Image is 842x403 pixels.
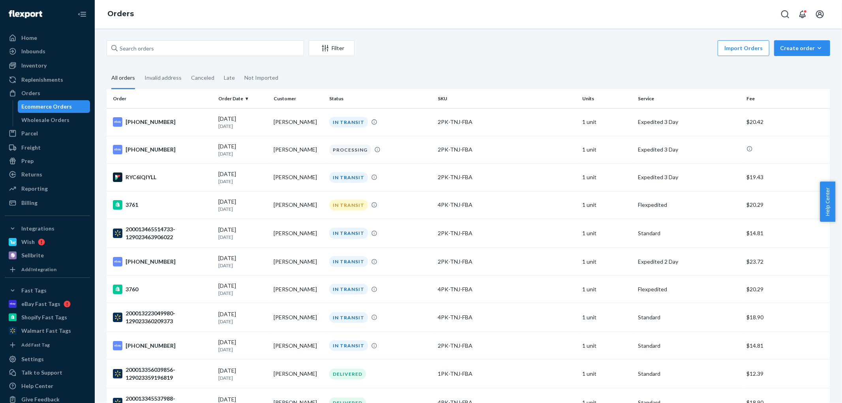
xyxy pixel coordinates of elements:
[743,89,830,108] th: Fee
[718,40,769,56] button: Import Orders
[218,115,268,129] div: [DATE]
[438,342,576,350] div: 2PK-TNJ-FBA
[743,276,830,303] td: $20.29
[5,73,90,86] a: Replenishments
[21,199,38,207] div: Billing
[218,338,268,353] div: [DATE]
[144,67,182,88] div: Invalid address
[107,89,215,108] th: Order
[329,172,368,183] div: IN TRANSIT
[638,285,740,293] p: Flexpedited
[22,103,72,111] div: Ecommerce Orders
[579,219,635,248] td: 1 unit
[638,146,740,154] p: Expedited 3 Day
[270,136,326,163] td: [PERSON_NAME]
[270,191,326,219] td: [PERSON_NAME]
[21,47,45,55] div: Inbounds
[21,157,34,165] div: Prep
[638,173,740,181] p: Expedited 3 Day
[638,229,740,237] p: Standard
[21,313,67,321] div: Shopify Fast Tags
[270,332,326,360] td: [PERSON_NAME]
[218,142,268,157] div: [DATE]
[5,32,90,44] a: Home
[270,303,326,332] td: [PERSON_NAME]
[21,300,60,308] div: eBay Fast Tags
[218,170,268,185] div: [DATE]
[579,191,635,219] td: 1 unit
[438,146,576,154] div: 2PK-TNJ-FBA
[329,256,368,267] div: IN TRANSIT
[5,284,90,297] button: Fast Tags
[743,191,830,219] td: $20.29
[5,311,90,324] a: Shopify Fast Tags
[191,67,214,88] div: Canceled
[820,182,835,222] span: Help Center
[21,144,41,152] div: Freight
[21,251,44,259] div: Sellbrite
[21,34,37,42] div: Home
[5,197,90,209] a: Billing
[329,284,368,294] div: IN TRANSIT
[309,44,354,52] div: Filter
[218,346,268,353] p: [DATE]
[5,168,90,181] a: Returns
[309,40,354,56] button: Filter
[579,360,635,388] td: 1 unit
[21,382,53,390] div: Help Center
[22,116,70,124] div: Wholesale Orders
[638,370,740,378] p: Standard
[107,9,134,18] a: Orders
[5,366,90,379] a: Talk to Support
[270,276,326,303] td: [PERSON_NAME]
[638,342,740,350] p: Standard
[329,200,368,210] div: IN TRANSIT
[435,89,579,108] th: SKU
[218,206,268,212] p: [DATE]
[224,67,235,88] div: Late
[329,117,368,127] div: IN TRANSIT
[113,225,212,241] div: 200013465514733-129023463906022
[579,108,635,136] td: 1 unit
[21,369,62,377] div: Talk to Support
[218,375,268,381] p: [DATE]
[218,226,268,240] div: [DATE]
[743,163,830,191] td: $19.43
[743,219,830,248] td: $14.81
[5,298,90,310] a: eBay Fast Tags
[113,145,212,154] div: [PHONE_NUMBER]
[218,290,268,296] p: [DATE]
[438,258,576,266] div: 2PK-TNJ-FBA
[579,136,635,163] td: 1 unit
[218,178,268,185] p: [DATE]
[113,366,212,382] div: 200013356039856-129023359196819
[743,303,830,332] td: $18.90
[5,249,90,262] a: Sellbrite
[113,285,212,294] div: 3760
[21,266,56,273] div: Add Integration
[5,236,90,248] a: Wish
[218,150,268,157] p: [DATE]
[638,118,740,126] p: Expedited 3 Day
[21,355,44,363] div: Settings
[329,144,371,155] div: PROCESSING
[329,312,368,323] div: IN TRANSIT
[113,341,212,351] div: [PHONE_NUMBER]
[270,360,326,388] td: [PERSON_NAME]
[101,3,140,26] ol: breadcrumbs
[111,67,135,89] div: All orders
[743,360,830,388] td: $12.39
[579,303,635,332] td: 1 unit
[438,370,576,378] div: 1PK-TNJ-FBA
[107,40,304,56] input: Search orders
[774,40,830,56] button: Create order
[5,340,90,350] a: Add Fast Tag
[5,45,90,58] a: Inbounds
[74,6,90,22] button: Close Navigation
[21,327,71,335] div: Walmart Fast Tags
[5,127,90,140] a: Parcel
[218,254,268,269] div: [DATE]
[5,265,90,274] a: Add Integration
[113,172,212,182] div: RYC6IQIYLL
[5,141,90,154] a: Freight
